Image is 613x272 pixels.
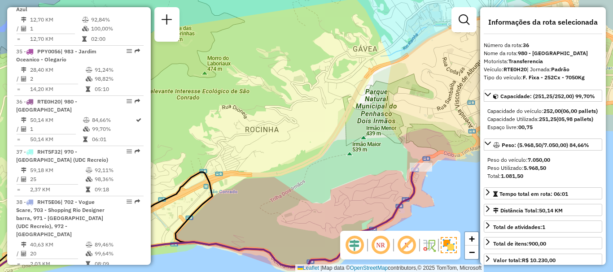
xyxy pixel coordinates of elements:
[487,164,599,172] div: Peso Utilizado:
[21,242,26,247] i: Distância Total
[524,164,546,171] strong: 5.968,50
[30,74,85,83] td: 2
[487,107,599,115] div: Capacidade do veículo:
[82,26,89,31] i: % de utilização da cubagem
[91,35,140,43] td: 02:00
[487,156,550,163] span: Peso do veículo:
[127,149,132,154] em: Opções
[136,117,141,123] i: Rota otimizada
[16,148,108,163] span: | 970 - [GEOGRAPHIC_DATA] (UDC Recreio)
[493,207,563,215] div: Distância Total:
[30,35,82,43] td: 12,70 KM
[135,99,140,104] em: Rota exportada
[86,76,92,82] i: % de utilização da cubagem
[465,232,478,246] a: Zoom in
[30,15,82,24] td: 12,70 KM
[350,265,388,271] a: OpenStreetMap
[16,125,21,134] td: /
[86,67,92,73] i: % de utilização do peso
[484,57,602,65] div: Motorista:
[523,74,585,81] strong: F. Fixa - 252Cx - 7050Kg
[484,237,602,249] a: Total de itens:900,00
[16,175,21,184] td: /
[86,242,92,247] i: % de utilização do peso
[508,58,543,65] strong: Transferencia
[484,41,602,49] div: Número da rota:
[135,149,140,154] em: Rota exportada
[94,185,140,194] td: 09:18
[469,233,475,244] span: +
[30,175,85,184] td: 25
[86,177,92,182] i: % de utilização da cubagem
[91,15,140,24] td: 92,84%
[295,264,484,272] div: Map data © contributors,© 2025 TomTom, Microsoft
[396,234,417,256] span: Exibir rótulo
[16,74,21,83] td: /
[82,36,87,42] i: Tempo total em rota
[94,240,140,249] td: 89,46%
[542,224,545,230] strong: 1
[30,259,85,268] td: 2,03 KM
[487,123,599,131] div: Espaço livre:
[30,116,83,125] td: 50,14 KM
[487,172,599,180] div: Total:
[16,135,21,144] td: =
[92,135,135,144] td: 06:01
[86,168,92,173] i: % de utilização do peso
[37,199,61,205] span: RHT5E06
[441,237,457,253] img: Exibir/Ocultar setores
[501,173,523,179] strong: 1.081,50
[16,98,77,113] span: 36 -
[518,124,533,130] strong: 00,75
[469,246,475,258] span: −
[528,156,550,163] strong: 7.050,00
[484,152,602,184] div: Peso: (5.968,50/7.050,00) 84,66%
[21,126,26,132] i: Total de Atividades
[135,48,140,54] em: Rota exportada
[551,66,569,73] strong: Padrão
[21,251,26,256] i: Total de Atividades
[493,224,545,230] span: Total de atividades:
[518,50,588,56] strong: 980 - [GEOGRAPHIC_DATA]
[158,11,176,31] a: Nova sessão e pesquisa
[127,99,132,104] em: Opções
[500,93,595,99] span: Capacidade: (251,25/252,00) 99,70%
[484,18,602,26] h4: Informações da rota selecionada
[135,199,140,204] em: Rota exportada
[83,137,88,142] i: Tempo total em rota
[320,265,322,271] span: |
[543,108,561,114] strong: 252,00
[484,49,602,57] div: Nome da rota:
[484,65,602,73] div: Veículo:
[21,76,26,82] i: Total de Atividades
[298,265,319,271] a: Leaflet
[30,24,82,33] td: 1
[484,187,602,199] a: Tempo total em rota: 06:01
[499,190,568,197] span: Tempo total em rota: 06:01
[30,125,83,134] td: 1
[91,24,140,33] td: 100,00%
[86,86,90,92] i: Tempo total em rota
[16,199,105,237] span: 38 -
[523,42,529,48] strong: 36
[21,117,26,123] i: Distância Total
[83,126,90,132] i: % de utilização da cubagem
[16,35,21,43] td: =
[493,240,546,248] div: Total de itens:
[16,148,108,163] span: 37 -
[484,104,602,135] div: Capacidade: (251,25/252,00) 99,70%
[493,256,556,264] div: Valor total:
[127,199,132,204] em: Opções
[21,67,26,73] i: Distância Total
[94,259,140,268] td: 08:09
[539,207,563,214] span: 50,14 KM
[37,98,61,105] span: RTE0H20
[30,249,85,258] td: 20
[522,257,556,263] strong: R$ 10.230,00
[94,74,140,83] td: 98,82%
[16,48,96,63] span: | 983 - Jardim Oceanico - Olegario
[484,73,602,82] div: Tipo do veículo:
[16,185,21,194] td: =
[86,187,90,192] i: Tempo total em rota
[127,48,132,54] em: Opções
